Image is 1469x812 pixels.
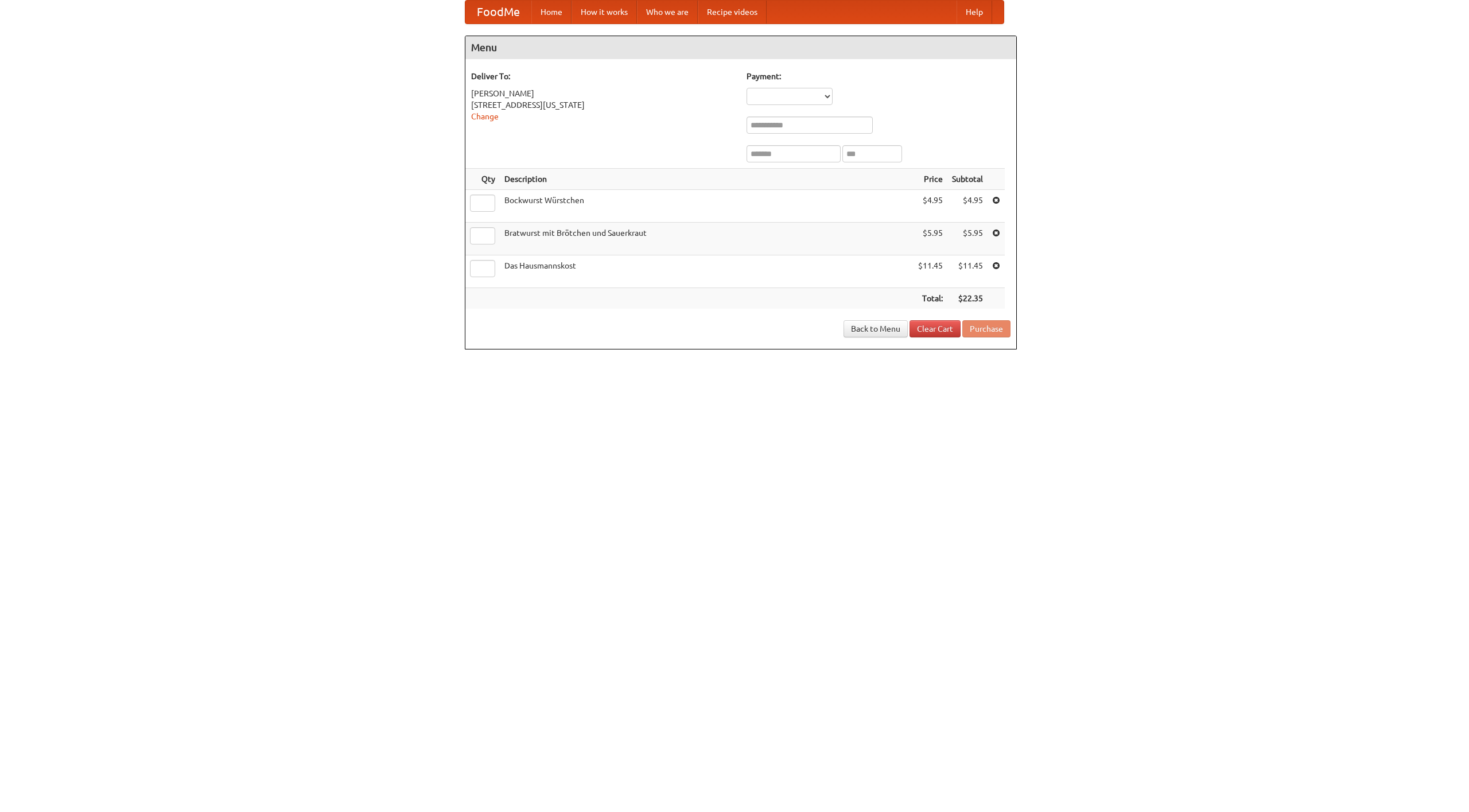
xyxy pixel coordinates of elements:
[465,169,500,190] th: Qty
[471,112,499,121] a: Change
[947,190,988,223] td: $4.95
[572,1,637,24] a: How it works
[471,88,735,99] div: [PERSON_NAME]
[962,320,1011,337] button: Purchase
[914,169,947,190] th: Price
[500,223,914,255] td: Bratwurst mit Brötchen und Sauerkraut
[698,1,767,24] a: Recipe videos
[947,255,988,288] td: $11.45
[500,190,914,223] td: Bockwurst Würstchen
[500,255,914,288] td: Das Hausmannskost
[914,190,947,223] td: $4.95
[914,223,947,255] td: $5.95
[914,255,947,288] td: $11.45
[471,99,735,111] div: [STREET_ADDRESS][US_STATE]
[500,169,914,190] th: Description
[947,223,988,255] td: $5.95
[910,320,961,337] a: Clear Cart
[747,71,1011,82] h5: Payment:
[947,169,988,190] th: Subtotal
[531,1,572,24] a: Home
[957,1,992,24] a: Help
[465,36,1016,59] h4: Menu
[947,288,988,309] th: $22.35
[914,288,947,309] th: Total:
[465,1,531,24] a: FoodMe
[844,320,908,337] a: Back to Menu
[471,71,735,82] h5: Deliver To:
[637,1,698,24] a: Who we are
